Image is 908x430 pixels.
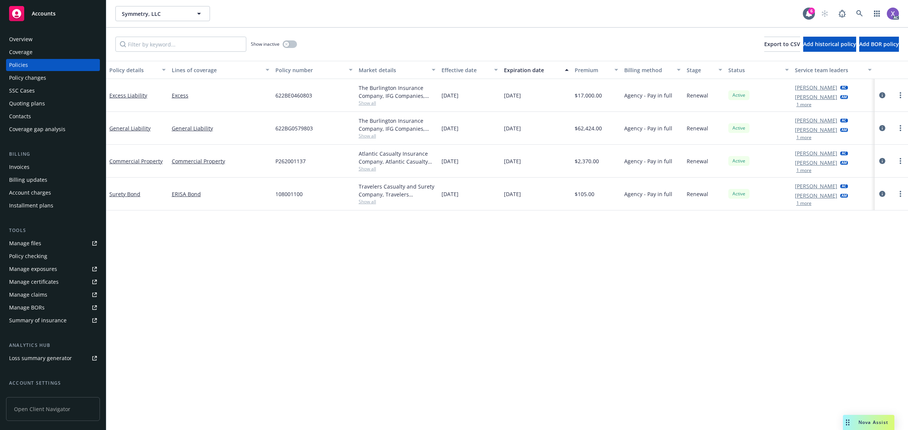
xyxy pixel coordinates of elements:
span: Show all [359,100,436,106]
a: more [896,91,905,100]
a: Surety Bond [109,190,140,198]
button: Policy number [272,61,356,79]
div: Account settings [6,379,100,387]
div: Manage exposures [9,263,57,275]
button: 1 more [796,201,812,206]
a: [PERSON_NAME] [795,149,837,157]
a: [PERSON_NAME] [795,93,837,101]
a: Policies [6,59,100,71]
button: Policy details [106,61,169,79]
img: photo [887,8,899,20]
span: Add BOR policy [859,40,899,48]
span: Agency - Pay in full [624,91,672,99]
div: Billing [6,150,100,158]
span: Show all [359,133,436,139]
span: [DATE] [442,190,459,198]
a: more [896,124,905,133]
div: Policy details [109,66,157,74]
button: Service team leaders [792,61,875,79]
button: Add BOR policy [859,37,899,52]
div: Loss summary generator [9,352,72,364]
a: General Liability [109,125,151,132]
a: Overview [6,33,100,45]
a: circleInformation [878,91,887,100]
span: $62,424.00 [575,124,602,132]
span: $105.00 [575,190,594,198]
a: Switch app [869,6,885,21]
a: [PERSON_NAME] [795,192,837,200]
a: Commercial Property [172,157,269,165]
div: Atlantic Casualty Insurance Company, Atlantic Casualty Insurance Company, Amwins [359,150,436,166]
div: Account charges [9,187,51,199]
a: Service team [6,390,100,402]
span: Show all [359,166,436,172]
span: Active [731,125,746,131]
button: Export to CSV [764,37,800,52]
div: Premium [575,66,610,74]
button: Stage [684,61,725,79]
span: 622BG0579803 [275,124,313,132]
a: [PERSON_NAME] [795,116,837,124]
span: [DATE] [504,91,521,99]
div: Installment plans [9,200,53,212]
div: Tools [6,227,100,234]
span: Show all [359,198,436,205]
span: Nova Assist [858,419,888,425]
div: The Burlington Insurance Company, IFG Companies, CRC Group [359,117,436,133]
a: Coverage gap analysis [6,123,100,135]
a: Excess Liability [109,92,147,99]
div: Service team [9,390,42,402]
input: Filter by keyword... [115,37,246,52]
span: Renewal [687,157,708,165]
div: Billing method [624,66,672,74]
span: [DATE] [504,157,521,165]
div: Policy checking [9,250,47,262]
a: Policy checking [6,250,100,262]
button: Expiration date [501,61,572,79]
span: Renewal [687,91,708,99]
a: Loss summary generator [6,352,100,364]
button: 1 more [796,135,812,140]
a: Search [852,6,867,21]
span: Open Client Navigator [6,397,100,421]
button: Market details [356,61,439,79]
a: Manage exposures [6,263,100,275]
span: [DATE] [442,157,459,165]
div: Status [728,66,781,74]
span: Active [731,158,746,164]
a: more [896,189,905,198]
a: Manage BORs [6,302,100,314]
span: Renewal [687,124,708,132]
a: Contacts [6,110,100,122]
a: [PERSON_NAME] [795,182,837,190]
div: Quoting plans [9,97,45,110]
a: [PERSON_NAME] [795,126,837,134]
span: 108001100 [275,190,303,198]
span: Agency - Pay in full [624,190,672,198]
span: Symmetry, LLC [122,10,187,18]
div: 6 [808,8,815,14]
a: Manage files [6,237,100,249]
button: Symmetry, LLC [115,6,210,21]
a: Summary of insurance [6,314,100,326]
span: Renewal [687,190,708,198]
button: 1 more [796,102,812,107]
div: Policy number [275,66,344,74]
div: Billing updates [9,174,47,186]
a: Report a Bug [835,6,850,21]
a: Accounts [6,3,100,24]
div: Manage claims [9,289,47,301]
span: Active [731,190,746,197]
a: [PERSON_NAME] [795,159,837,167]
a: Installment plans [6,200,100,212]
div: Effective date [442,66,490,74]
a: circleInformation [878,189,887,198]
a: Billing updates [6,174,100,186]
a: Invoices [6,161,100,173]
div: Service team leaders [795,66,864,74]
span: Add historical policy [803,40,856,48]
button: Premium [572,61,622,79]
span: Agency - Pay in full [624,124,672,132]
div: Policy changes [9,72,46,84]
